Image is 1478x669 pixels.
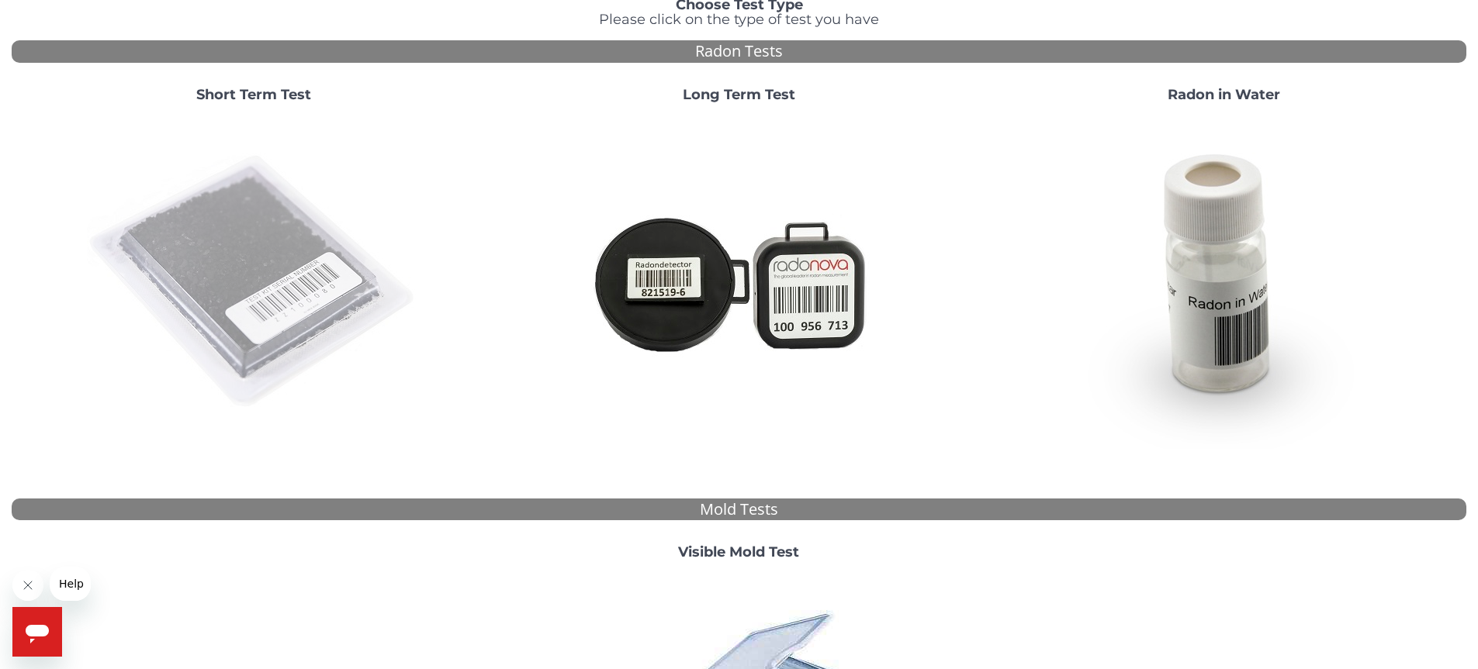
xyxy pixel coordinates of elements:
img: RadoninWater.jpg [1057,116,1390,449]
strong: Visible Mold Test [678,543,799,560]
div: Mold Tests [12,498,1466,521]
strong: Radon in Water [1168,86,1280,103]
iframe: Close message [12,570,43,601]
div: Radon Tests [12,40,1466,63]
img: Radtrak2vsRadtrak3.jpg [572,116,905,449]
span: Please click on the type of test you have [599,11,879,28]
iframe: Button to launch messaging window [12,607,62,657]
strong: Long Term Test [683,86,795,103]
iframe: Message from company [50,567,91,601]
strong: Short Term Test [196,86,311,103]
img: ShortTerm.jpg [87,116,421,449]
